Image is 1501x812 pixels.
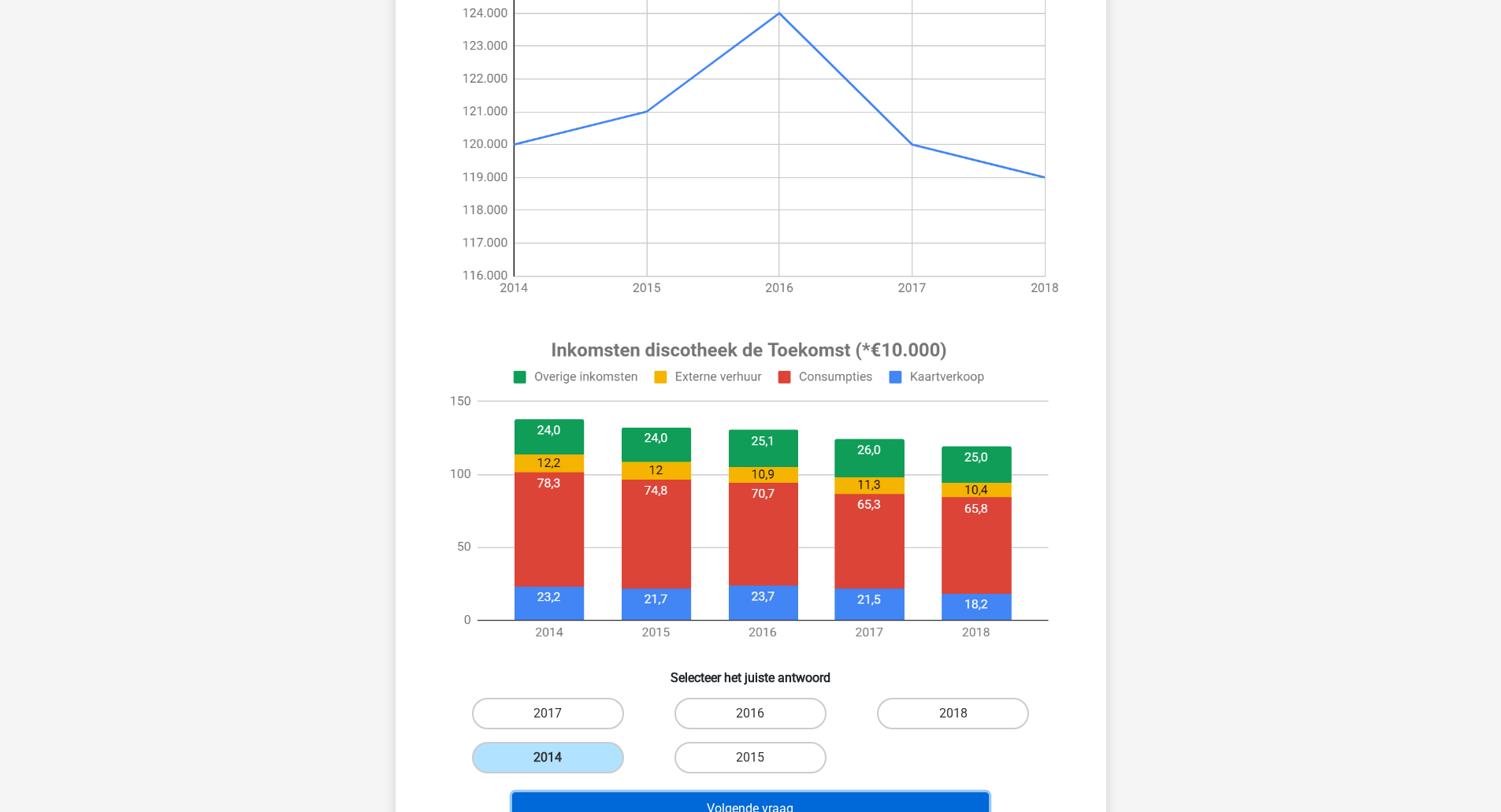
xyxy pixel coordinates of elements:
[674,742,827,773] label: 2015
[674,698,827,729] label: 2016
[472,742,624,773] label: 2014
[421,658,1081,685] h6: Selecteer het juiste antwoord
[877,698,1029,729] label: 2018
[472,698,624,729] label: 2017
